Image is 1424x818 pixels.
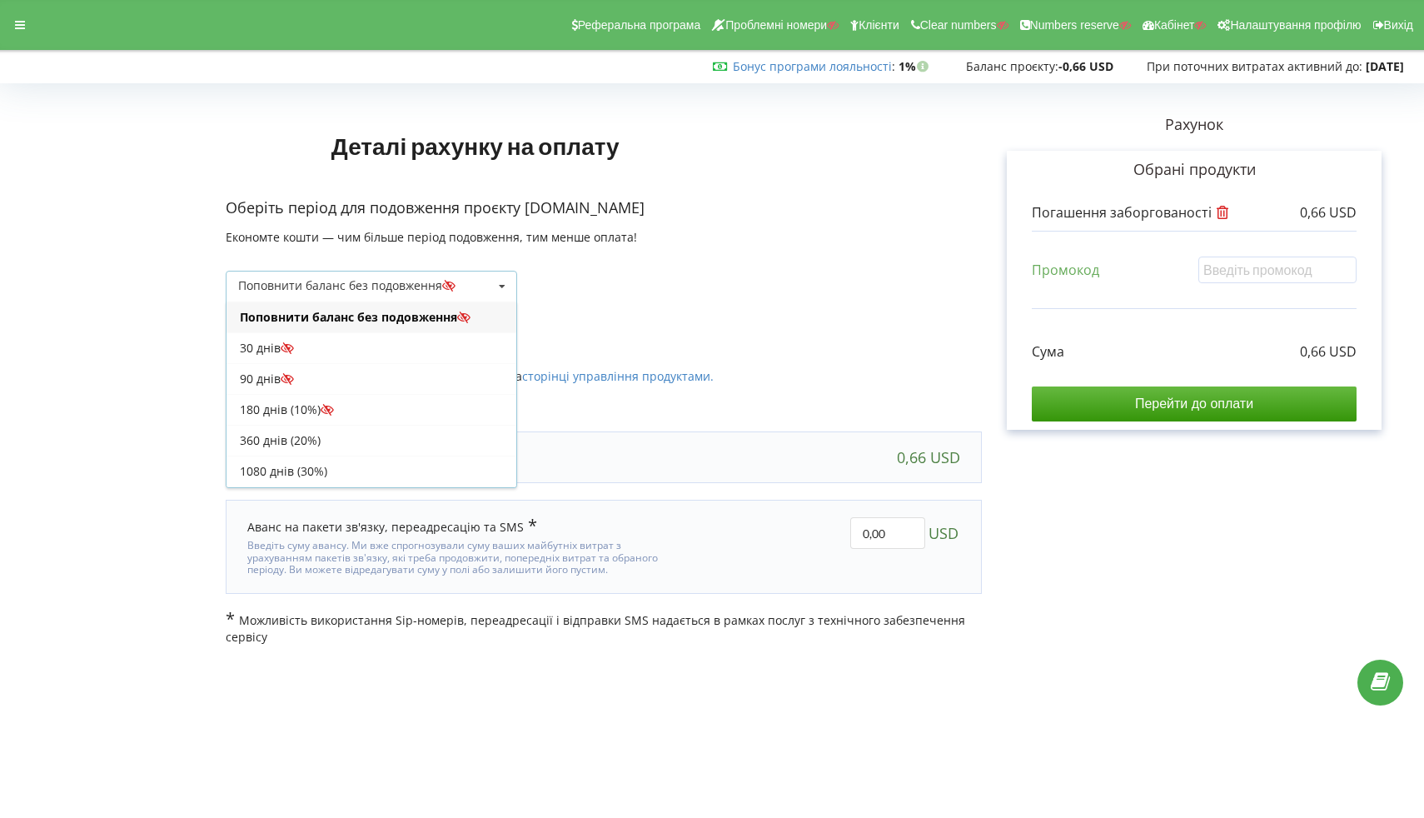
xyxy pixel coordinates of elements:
[1198,257,1357,282] input: Введіть промокод
[247,536,684,576] div: Введіть суму авансу. Ми вже спрогнозували суму ваших майбутніх витрат з урахуванням пакетів зв'яз...
[227,486,516,517] div: 30 днів (12-місячна підписка)
[227,425,516,456] div: 360 днів (20%)
[1300,203,1357,222] p: 0,66 USD
[238,280,466,292] div: Поповнити баланс без подовження
[1032,387,1357,421] input: Перейти до оплати
[227,332,516,363] div: 30 днів
[1032,159,1357,181] p: Обрані продукти
[899,58,933,74] strong: 1%
[1300,342,1357,362] p: 0,66 USD
[1147,58,1362,74] span: При поточних витратах активний до:
[1154,18,1195,32] span: Кабінет
[897,449,960,466] div: 0,66 USD
[226,611,982,646] p: Можливість використання Sip-номерів, переадресації і відправки SMS надається в рамках послуг з те...
[920,18,997,32] span: Clear numbers
[1032,342,1064,362] p: Сума
[226,229,637,245] span: Економте кошти — чим більше період подовження, тим менше оплата!
[1230,18,1361,32] span: Налаштування профілю
[226,106,724,186] h1: Деталі рахунку на оплату
[227,302,516,332] div: Поповнити баланс без подовження
[1384,18,1413,32] span: Вихід
[966,58,1058,74] span: Баланс проєкту:
[522,368,714,384] a: сторінці управління продуктами.
[1030,18,1119,32] span: Numbers reserve
[1032,261,1099,280] p: Промокод
[226,319,982,341] p: Активовані продукти
[725,18,827,32] span: Проблемні номери
[247,517,537,536] div: Аванс на пакети зв'язку, переадресацію та SMS
[227,456,516,486] div: 1080 днів (30%)
[578,18,701,32] span: Реферальна програма
[982,114,1407,136] p: Рахунок
[929,517,958,549] span: USD
[733,58,892,74] a: Бонус програми лояльності
[1032,203,1233,222] p: Погашення заборгованості
[859,18,899,32] span: Клієнти
[1366,58,1404,74] strong: [DATE]
[227,363,516,394] div: 90 днів
[226,197,982,219] p: Оберіть період для подовження проєкту [DOMAIN_NAME]
[733,58,895,74] span: :
[1058,58,1113,74] strong: -0,66 USD
[227,394,516,425] div: 180 днів (10%)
